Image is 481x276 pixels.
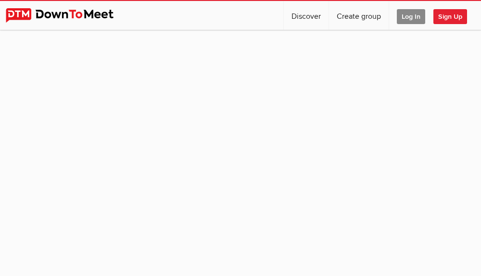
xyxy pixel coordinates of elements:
[329,1,389,30] a: Create group
[6,8,128,23] img: DownToMeet
[433,9,467,24] span: Sign Up
[284,1,329,30] a: Discover
[389,1,433,30] a: Log In
[397,9,425,24] span: Log In
[433,1,475,30] a: Sign Up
